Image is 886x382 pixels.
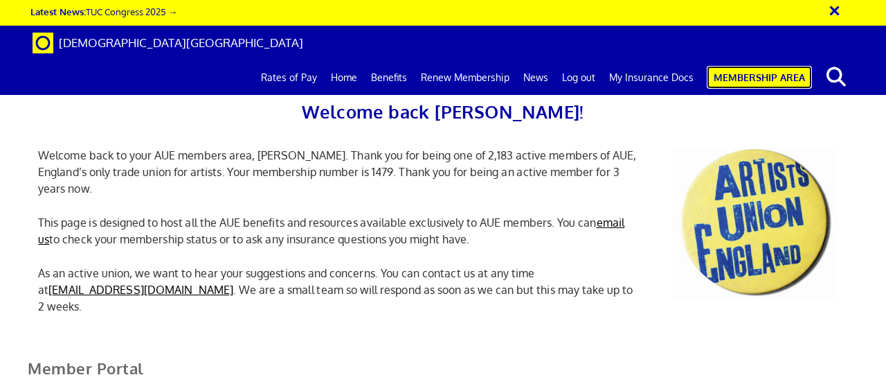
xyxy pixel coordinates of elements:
span: [DEMOGRAPHIC_DATA][GEOGRAPHIC_DATA] [59,35,303,50]
p: This page is designed to host all the AUE benefits and resources available exclusively to AUE mem... [28,214,651,248]
button: search [815,62,857,92]
a: News [516,60,555,95]
a: Renew Membership [414,60,516,95]
p: As an active union, we want to hear your suggestions and concerns. You can contact us at any time... [28,265,651,315]
p: Welcome back to your AUE members area, [PERSON_NAME]. Thank you for being one of 2,183 active mem... [28,147,651,197]
a: [EMAIL_ADDRESS][DOMAIN_NAME] [48,283,233,297]
a: Benefits [364,60,414,95]
a: Log out [555,60,602,95]
a: Brand [DEMOGRAPHIC_DATA][GEOGRAPHIC_DATA] [22,26,314,60]
a: Latest News:TUC Congress 2025 → [30,6,177,17]
a: Home [324,60,364,95]
a: Rates of Pay [254,60,324,95]
strong: Latest News: [30,6,86,17]
h2: Welcome back [PERSON_NAME]! [28,97,858,126]
a: My Insurance Docs [602,60,700,95]
a: Membership Area [707,66,812,89]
